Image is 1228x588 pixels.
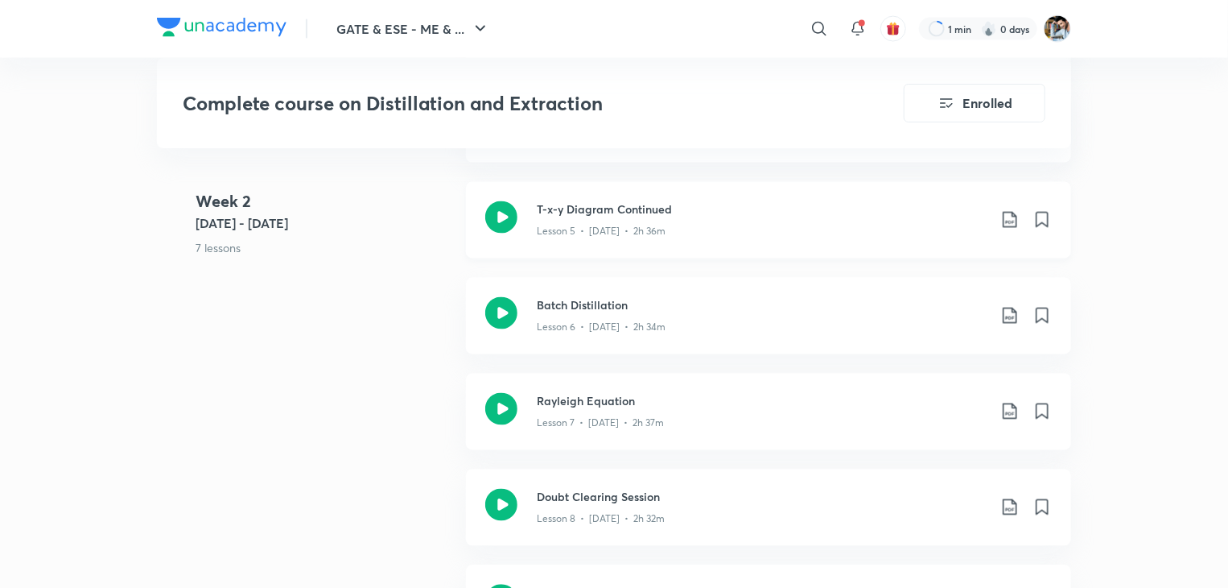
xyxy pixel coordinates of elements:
[157,18,286,41] a: Company Logo
[537,489,987,506] h3: Doubt Clearing Session
[537,201,987,218] h3: T-x-y Diagram Continued
[1044,15,1071,43] img: Suraj Das
[196,189,453,213] h4: Week 2
[466,470,1071,565] a: Doubt Clearing SessionLesson 8 • [DATE] • 2h 32m
[537,225,666,239] p: Lesson 5 • [DATE] • 2h 36m
[466,374,1071,470] a: Rayleigh EquationLesson 7 • [DATE] • 2h 37m
[327,13,500,45] button: GATE & ESE - ME & ...
[537,512,665,527] p: Lesson 8 • [DATE] • 2h 32m
[466,278,1071,374] a: Batch DistillationLesson 6 • [DATE] • 2h 34m
[196,239,453,256] p: 7 lessons
[537,393,987,410] h3: Rayleigh Equation
[904,84,1045,122] button: Enrolled
[537,297,987,314] h3: Batch Distillation
[537,416,664,431] p: Lesson 7 • [DATE] • 2h 37m
[981,21,997,37] img: streak
[466,182,1071,278] a: T-x-y Diagram ContinuedLesson 5 • [DATE] • 2h 36m
[886,22,900,36] img: avatar
[183,92,813,115] h3: Complete course on Distillation and Extraction
[537,321,666,335] p: Lesson 6 • [DATE] • 2h 34m
[196,213,453,233] h5: [DATE] - [DATE]
[157,18,286,37] img: Company Logo
[880,16,906,42] button: avatar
